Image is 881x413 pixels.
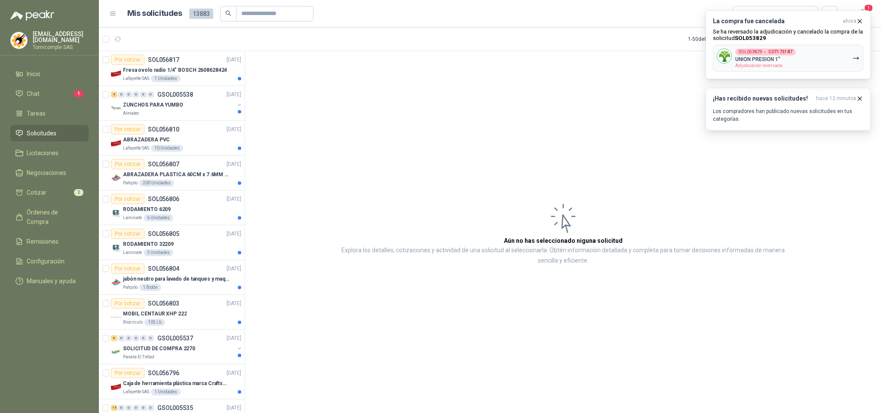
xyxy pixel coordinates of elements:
[331,245,795,266] p: Explora los detalles, cotizaciones y actividad de una solicitud al seleccionarla. Obtén informaci...
[123,345,195,353] p: SOLICITUD DE COMPRA 2270
[123,214,142,221] p: Laminate
[10,66,89,82] a: Inicio
[111,173,121,183] img: Company Logo
[148,126,179,132] p: SOL056810
[227,369,241,377] p: [DATE]
[33,45,89,50] p: Tornicomple SAS
[855,6,871,21] button: 1
[111,124,144,135] div: Por cotizar
[99,225,245,260] a: Por cotizarSOL056805[DATE] Company LogoRODAMIENTO 32209Laminate3 Unidades
[99,51,245,86] a: Por cotizarSOL056817[DATE] Company LogoFresa ovolo radio 1/4" BOSCH 2608628424Lafayette SAS1 Unid...
[735,63,783,68] span: Adjudicación reversada
[10,273,89,289] a: Manuales y ayuda
[738,9,756,18] div: Todas
[118,335,125,341] div: 0
[27,69,40,79] span: Inicio
[74,189,83,196] span: 2
[123,75,149,82] p: Lafayette SAS
[111,277,121,288] img: Company Logo
[816,95,856,102] span: hace 12 minutos
[843,18,856,25] span: ahora
[126,335,132,341] div: 0
[151,145,183,152] div: 10 Unidades
[123,319,143,326] p: Biocirculo
[768,50,792,54] b: COT173187
[189,9,213,19] span: 13883
[123,275,230,283] p: jabón neutro para lavado de tanques y maquinas.
[111,347,121,357] img: Company Logo
[111,92,117,98] div: 4
[140,335,147,341] div: 0
[111,242,121,253] img: Company Logo
[227,91,241,99] p: [DATE]
[227,404,241,412] p: [DATE]
[27,109,46,118] span: Tareas
[10,233,89,250] a: Remisiones
[157,405,193,411] p: GSOL005535
[157,92,193,98] p: GSOL005538
[148,196,179,202] p: SOL056806
[27,128,56,138] span: Solicitudes
[99,364,245,399] a: Por cotizarSOL056796[DATE] Company LogoCaja de herramienta plástica marca Craftsman de 26 pulgada...
[10,165,89,181] a: Negociaciones
[688,32,744,46] div: 1 - 50 de 8492
[151,75,181,82] div: 1 Unidades
[735,56,780,62] p: UNION PRESION 1"
[111,333,243,361] a: 6 0 0 0 0 0 GSOL005537[DATE] Company LogoSOLICITUD DE COMPRA 2270Panela El Trébol
[74,90,83,97] span: 1
[111,138,121,148] img: Company Logo
[111,298,144,309] div: Por cotizar
[227,265,241,273] p: [DATE]
[123,284,138,291] p: Patojito
[123,354,154,361] p: Panela El Trébol
[123,66,227,74] p: Fresa ovolo radio 1/4" BOSCH 2608628424
[123,249,142,256] p: Laminate
[225,10,231,16] span: search
[133,92,139,98] div: 0
[11,32,27,49] img: Company Logo
[10,145,89,161] a: Licitaciones
[10,184,89,201] a: Cotizar2
[111,208,121,218] img: Company Logo
[111,382,121,392] img: Company Logo
[148,370,179,376] p: SOL056796
[227,230,241,238] p: [DATE]
[27,188,46,197] span: Cotizar
[227,300,241,308] p: [DATE]
[713,18,839,25] h3: La compra fue cancelada
[111,368,144,378] div: Por cotizar
[144,319,165,326] div: 105 Lb
[123,110,139,117] p: Almatec
[148,161,179,167] p: SOL056807
[99,156,245,190] a: Por cotizarSOL056807[DATE] Company LogoABRAZADERA PLASTICA 60CM x 7.6MM ANCHAPatojito200 Unidades
[10,125,89,141] a: Solicitudes
[27,257,64,266] span: Configuración
[123,310,187,318] p: MOBIL CENTAUR XHP 222
[99,121,245,156] a: Por cotizarSOL056810[DATE] Company LogoABRAZADERA PVCLafayette SAS10 Unidades
[717,49,731,63] img: Company Logo
[148,266,179,272] p: SOL056804
[147,335,154,341] div: 0
[111,335,117,341] div: 6
[140,405,147,411] div: 0
[111,55,144,65] div: Por cotizar
[133,405,139,411] div: 0
[123,240,174,248] p: RODAMIENTO 32209
[118,405,125,411] div: 0
[111,89,243,117] a: 4 0 0 0 0 0 GSOL005538[DATE] Company LogoZUNCHOS PARA YUMBOAlmatec
[111,194,144,204] div: Por cotizar
[706,88,871,130] button: ¡Has recibido nuevas solicitudes!hace 12 minutos Los compradores han publicado nuevas solicitudes...
[227,334,241,343] p: [DATE]
[139,284,161,291] div: 1 Bidón
[111,68,121,79] img: Company Logo
[126,405,132,411] div: 0
[123,389,149,395] p: Lafayette SAS
[227,195,241,203] p: [DATE]
[151,389,181,395] div: 1 Unidades
[864,4,873,12] span: 1
[27,148,58,158] span: Licitaciones
[10,10,54,21] img: Logo peakr
[227,56,241,64] p: [DATE]
[504,236,623,245] h3: Aún no has seleccionado niguna solicitud
[713,45,863,72] button: Company LogoSOL053829→COT173187UNION PRESION 1"Adjudicación reversada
